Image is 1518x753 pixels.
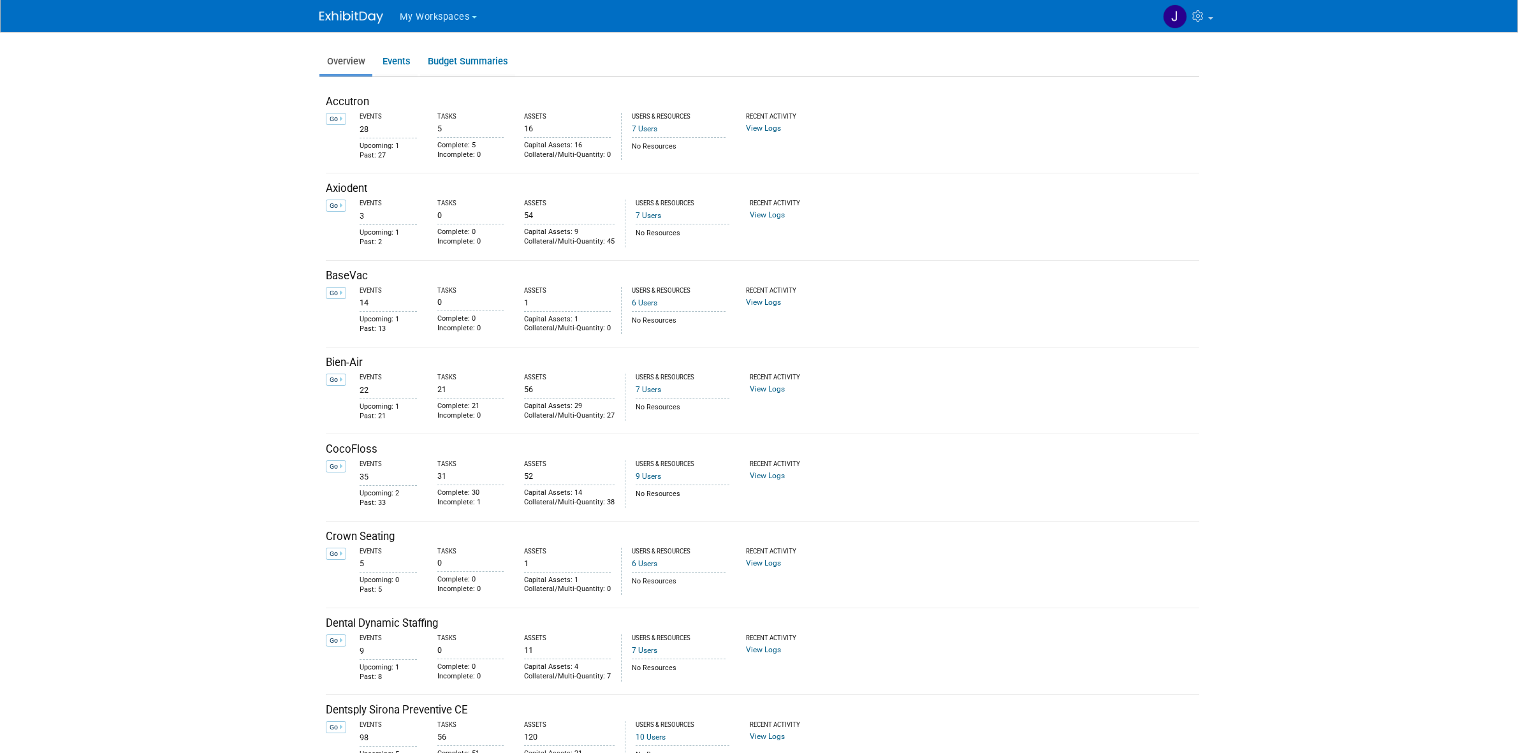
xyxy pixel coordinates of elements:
[326,181,1199,196] div: Axiodent
[437,374,504,382] div: Tasks
[360,113,417,121] div: Events
[437,643,504,655] div: 0
[636,472,661,481] a: 9 Users
[437,575,504,585] div: Complete: 0
[437,585,504,594] div: Incomplete: 0
[326,529,1199,545] div: Crown Seating
[750,384,785,393] a: View Logs
[319,11,383,24] img: ExhibitDay
[750,374,825,382] div: Recent Activity
[437,228,504,237] div: Complete: 0
[360,228,417,238] div: Upcoming: 1
[632,287,726,295] div: Users & Resources
[360,412,417,421] div: Past: 21
[524,315,611,325] div: Capital Assets: 1
[746,124,781,133] a: View Logs
[326,94,1199,110] div: Accutron
[524,200,615,208] div: Assets
[326,200,346,212] a: Go
[632,142,676,150] span: No Resources
[326,355,1199,370] div: Bien-Air
[360,555,417,569] div: 5
[524,488,615,498] div: Capital Assets: 14
[524,548,611,556] div: Assets
[360,374,417,382] div: Events
[360,548,417,556] div: Events
[632,124,657,133] a: 7 Users
[524,113,611,121] div: Assets
[437,555,504,568] div: 0
[360,238,417,247] div: Past: 2
[360,489,417,499] div: Upcoming: 2
[636,403,680,411] span: No Resources
[524,208,615,221] div: 54
[437,295,504,307] div: 0
[632,548,726,556] div: Users & Resources
[524,287,611,295] div: Assets
[524,141,611,150] div: Capital Assets: 16
[524,324,611,333] div: Collateral/Multi-Quantity: 0
[326,287,346,299] a: Go
[750,732,785,741] a: View Logs
[524,576,611,585] div: Capital Assets: 1
[360,634,417,643] div: Events
[326,548,346,560] a: Go
[524,556,611,569] div: 1
[746,548,821,556] div: Recent Activity
[746,113,821,121] div: Recent Activity
[360,721,417,729] div: Events
[360,576,417,585] div: Upcoming: 0
[632,316,676,325] span: No Resources
[437,141,504,150] div: Complete: 5
[437,150,504,160] div: Incomplete: 0
[632,559,657,568] a: 6 Users
[360,499,417,508] div: Past: 33
[326,721,346,733] a: Go
[636,374,730,382] div: Users & Resources
[632,634,726,643] div: Users & Resources
[326,616,1199,631] div: Dental Dynamic Staffing
[750,471,785,480] a: View Logs
[437,411,504,421] div: Incomplete: 0
[360,142,417,151] div: Upcoming: 1
[326,113,346,125] a: Go
[360,121,417,135] div: 28
[746,298,781,307] a: View Logs
[360,663,417,673] div: Upcoming: 1
[636,490,680,498] span: No Resources
[1163,4,1187,29] img: Justin Newborn
[524,585,611,594] div: Collateral/Multi-Quantity: 0
[524,374,615,382] div: Assets
[326,442,1199,457] div: CocoFloss
[437,548,504,556] div: Tasks
[400,11,470,22] span: My Workspaces
[360,673,417,682] div: Past: 8
[524,411,615,421] div: Collateral/Multi-Quantity: 27
[746,645,781,654] a: View Logs
[524,662,611,672] div: Capital Assets: 4
[360,460,417,469] div: Events
[360,402,417,412] div: Upcoming: 1
[632,113,726,121] div: Users & Resources
[420,49,515,74] a: Budget Summaries
[746,287,821,295] div: Recent Activity
[524,382,615,395] div: 56
[437,662,504,672] div: Complete: 0
[750,200,825,208] div: Recent Activity
[437,382,504,395] div: 21
[437,402,504,411] div: Complete: 21
[524,121,611,134] div: 16
[437,672,504,682] div: Incomplete: 0
[437,314,504,324] div: Complete: 0
[524,460,615,469] div: Assets
[437,113,504,121] div: Tasks
[636,721,730,729] div: Users & Resources
[437,324,504,333] div: Incomplete: 0
[437,208,504,221] div: 0
[750,721,825,729] div: Recent Activity
[524,721,615,729] div: Assets
[632,664,676,672] span: No Resources
[360,315,417,325] div: Upcoming: 1
[326,703,1199,718] div: Dentsply Sirona Preventive CE
[632,577,676,585] span: No Resources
